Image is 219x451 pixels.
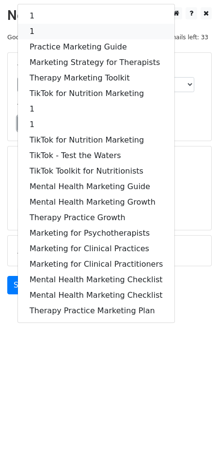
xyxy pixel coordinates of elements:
[18,272,174,288] a: Mental Health Marketing Checklist
[18,86,174,101] a: TikTok for Nutrition Marketing
[18,179,174,194] a: Mental Health Marketing Guide
[18,117,174,132] a: 1
[18,101,174,117] a: 1
[18,24,174,39] a: 1
[18,132,174,148] a: TikTok for Nutrition Marketing
[18,225,174,241] a: Marketing for Psychotherapists
[18,148,174,163] a: TikTok - Test the Waters
[147,33,212,41] a: Daily emails left: 33
[7,33,146,41] small: Google Sheet:
[18,8,174,24] a: 1
[18,210,174,225] a: Therapy Practice Growth
[18,288,174,303] a: Mental Health Marketing Checklist
[147,32,212,43] span: Daily emails left: 33
[18,241,174,257] a: Marketing for Clinical Practices
[18,257,174,272] a: Marketing for Clinical Practitioners
[171,404,219,451] iframe: Chat Widget
[7,276,39,294] a: Send
[18,194,174,210] a: Mental Health Marketing Growth
[18,39,174,55] a: Practice Marketing Guide
[18,303,174,319] a: Therapy Practice Marketing Plan
[18,70,174,86] a: Therapy Marketing Toolkit
[7,7,212,24] h2: New Campaign
[18,55,174,70] a: Marketing Strategy for Therapists
[18,163,174,179] a: TikTok Toolkit for Nutritionists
